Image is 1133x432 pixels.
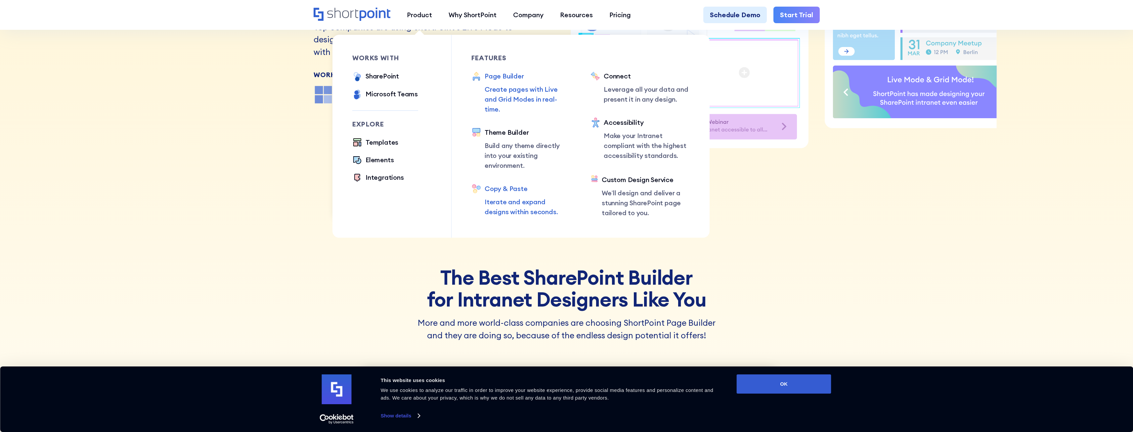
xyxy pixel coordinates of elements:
[352,55,418,61] div: works with
[485,71,571,81] div: Page Builder
[366,89,418,99] div: Microsoft Teams
[308,414,366,424] a: Usercentrics Cookiebot - opens in a new window
[505,7,552,23] a: Company
[485,127,571,137] div: Theme Builder
[609,10,631,20] div: Pricing
[485,84,571,114] p: Create pages with Live and Grid Modes in real-time.
[601,7,639,23] a: Pricing
[314,85,333,105] img: microsoft office icon
[737,374,831,394] button: OK
[366,137,398,147] div: Templates
[590,175,690,218] a: Custom Design ServiceWe’ll design and deliver a stunning SharePoint page tailored to you.
[485,141,571,170] p: Build any theme directly into your existing environment.
[343,266,790,310] h3: The Best SharePoint Builder for Intranet Designers Like You
[471,55,571,61] div: Features
[352,121,418,127] div: Explore
[366,172,404,182] div: Integrations
[314,72,562,78] div: Works With:
[449,10,497,20] div: Why ShortPoint
[440,7,505,23] a: Why ShortPoint
[602,188,690,218] p: We’ll design and deliver a stunning SharePoint page tailored to you.
[513,10,544,20] div: Company
[381,411,420,421] a: Show details
[343,317,790,342] p: More and more world-class companies are choosing ShortPoint Page Builder and they are doing so, b...
[352,172,404,183] a: Integrations
[773,7,820,23] a: Start Trial
[602,175,690,185] div: Custom Design Service
[471,71,571,114] a: Page BuilderCreate pages with Live and Grid Modes in real-time.
[485,197,571,217] p: Iterate and expand designs within seconds.
[366,71,399,81] div: SharePoint
[322,374,352,404] img: logo
[381,376,722,384] div: This website uses cookies
[560,10,593,20] div: Resources
[399,7,440,23] a: Product
[366,155,394,165] div: Elements
[352,137,398,148] a: Templates
[485,184,571,194] div: Copy & Paste
[381,387,714,401] span: We use cookies to analyze our traffic in order to improve your website experience, provide social...
[471,127,571,170] a: Theme BuilderBuild any theme directly into your existing environment.
[314,21,519,59] p: Top companies are using ShortPoint's Live Mode to design, brand and build gorgeous Intranet websi...
[314,8,391,22] a: Home
[471,184,571,217] a: Copy & PasteIterate and expand designs within seconds.
[352,71,399,82] a: SharePoint
[703,7,767,23] a: Schedule Demo
[604,131,690,161] p: Make your Intranet compliant with the highest accessibility standards.
[604,71,690,81] div: Connect
[590,118,690,162] a: AccessibilityMake your Intranet compliant with the highest accessibility standards.
[352,155,394,166] a: Elements
[352,89,418,100] a: Microsoft Teams
[590,71,690,104] a: ConnectLeverage all your data and present it in any design.
[604,118,690,127] div: Accessibility
[407,10,432,20] div: Product
[552,7,601,23] a: Resources
[604,84,690,104] p: Leverage all your data and present it in any design.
